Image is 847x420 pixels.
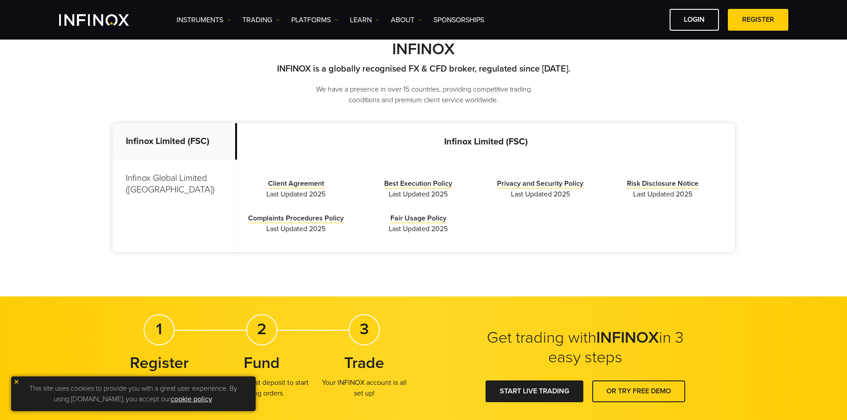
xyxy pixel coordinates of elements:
[317,377,411,399] p: Your INFINOX account is all set up!
[215,377,309,399] p: Make your first deposit to start placing orders.
[112,123,237,160] p: Infinox Limited (FSC)
[486,189,595,200] span: Last Updated 2025
[728,9,788,31] a: REGISTER
[130,353,189,372] strong: Register
[592,380,685,402] a: OR TRY FREE DEMO
[364,189,473,200] span: Last Updated 2025
[608,189,717,200] span: Last Updated 2025
[392,40,455,59] strong: INFINOX
[474,328,697,367] h2: Get trading with in 3 easy steps
[434,15,484,25] a: SPONSORSHIPS
[242,189,351,200] span: Last Updated 2025
[268,179,324,188] a: Client Agreement
[248,214,344,223] a: Complaints Procedures Policy
[360,320,369,339] strong: 3
[364,224,473,234] span: Last Updated 2025
[497,179,583,188] a: Privacy and Security Policy
[244,353,280,372] strong: Fund
[301,84,546,105] p: We have a presence in over 15 countries, providing competitive trading conditions and premium cli...
[486,380,583,402] a: START LIVE TRADING
[156,320,162,339] strong: 1
[277,64,570,74] strong: INFINOX is a globally recognised FX & CFD broker, regulated since [DATE].
[171,395,212,404] a: cookie policy
[177,15,231,25] a: Instruments
[112,160,237,208] p: Infinox Global Limited ([GEOGRAPHIC_DATA])
[16,381,251,407] p: This site uses cookies to provide you with a great user experience. By using [DOMAIN_NAME], you a...
[390,214,446,223] a: Fair Usage Policy
[344,353,384,372] strong: Trade
[59,14,150,26] a: INFINOX Logo
[242,15,280,25] a: TRADING
[257,320,266,339] strong: 2
[237,136,735,147] p: Infinox Limited (FSC)
[350,15,380,25] a: Learn
[391,15,422,25] a: ABOUT
[670,9,719,31] a: LOGIN
[384,179,452,188] a: Best Execution Policy
[13,379,20,385] img: yellow close icon
[596,328,659,347] strong: INFINOX
[627,179,698,188] a: Risk Disclosure Notice
[291,15,339,25] a: PLATFORMS
[242,224,351,234] span: Last Updated 2025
